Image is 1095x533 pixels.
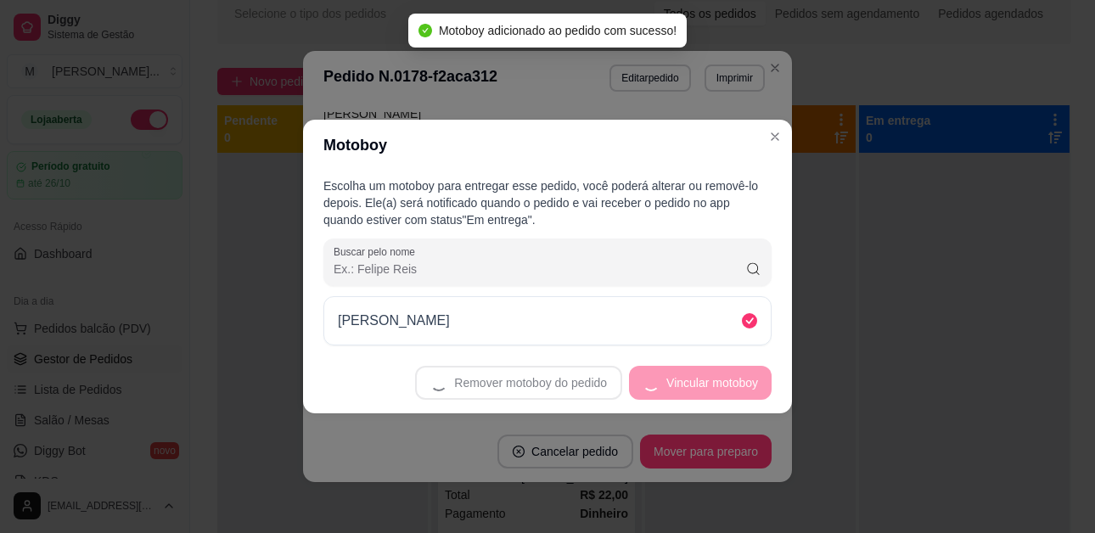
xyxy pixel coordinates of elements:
[323,177,772,228] p: Escolha um motoboy para entregar esse pedido, você poderá alterar ou removê-lo depois. Ele(a) ser...
[334,244,421,259] label: Buscar pelo nome
[439,24,677,37] span: Motoboy adicionado ao pedido com sucesso!
[334,261,745,278] input: Buscar pelo nome
[338,311,450,331] p: [PERSON_NAME]
[761,123,789,150] button: Close
[303,120,792,171] header: Motoboy
[418,24,432,37] span: check-circle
